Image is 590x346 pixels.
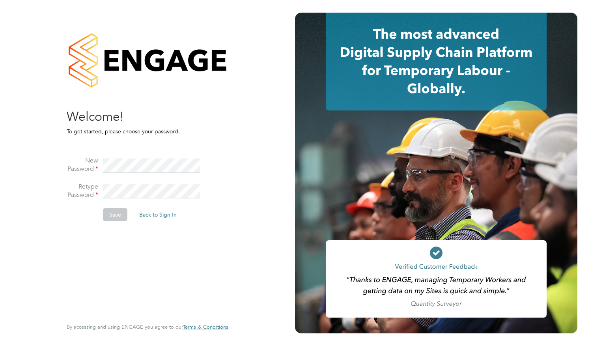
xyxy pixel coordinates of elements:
[183,324,228,330] a: Terms & Conditions
[67,182,98,199] label: Retype Password
[67,108,220,125] h2: Welcome!
[133,208,183,221] button: Back to Sign In
[67,128,220,135] p: To get started, please choose your password.
[67,157,98,173] label: New Password
[67,324,228,330] span: By accessing and using ENGAGE you agree to our
[183,324,228,330] span: Terms & Conditions
[103,208,127,221] button: Save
